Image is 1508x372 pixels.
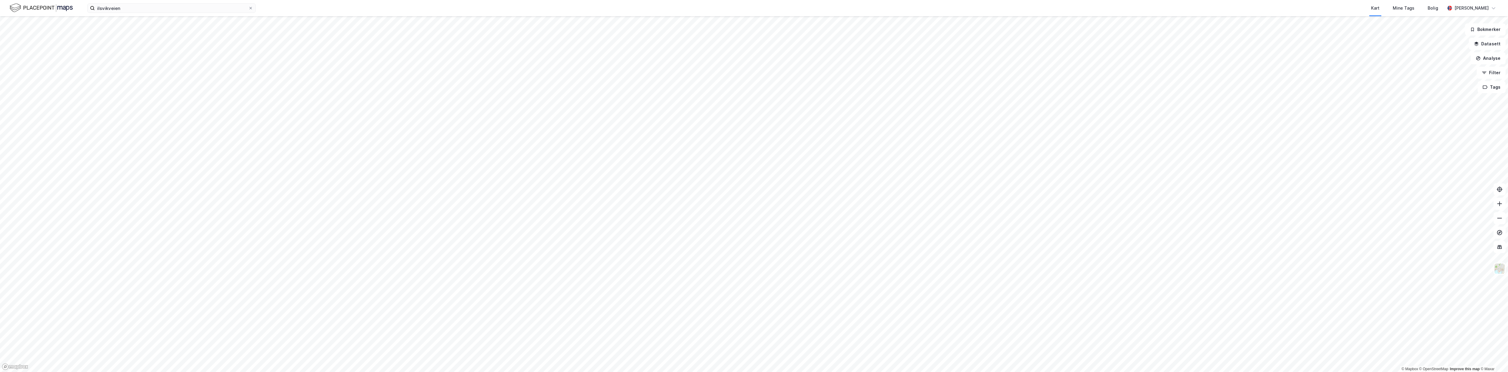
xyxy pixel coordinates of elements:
div: Kontrollprogram for chat [1478,343,1508,372]
button: Tags [1478,81,1506,93]
button: Bokmerker [1465,23,1506,35]
img: Z [1494,263,1505,274]
iframe: Chat Widget [1478,343,1508,372]
input: Søk på adresse, matrikkel, gårdeiere, leietakere eller personer [95,4,248,13]
a: OpenStreetMap [1419,367,1448,371]
button: Analyse [1471,52,1506,64]
button: Filter [1477,67,1506,79]
img: logo.f888ab2527a4732fd821a326f86c7f29.svg [10,3,73,13]
div: Bolig [1428,5,1438,12]
a: Improve this map [1450,367,1480,371]
button: Datasett [1469,38,1506,50]
div: Mine Tags [1393,5,1414,12]
a: Mapbox homepage [2,363,28,370]
div: [PERSON_NAME] [1454,5,1489,12]
div: Kart [1371,5,1379,12]
a: Mapbox [1401,367,1418,371]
